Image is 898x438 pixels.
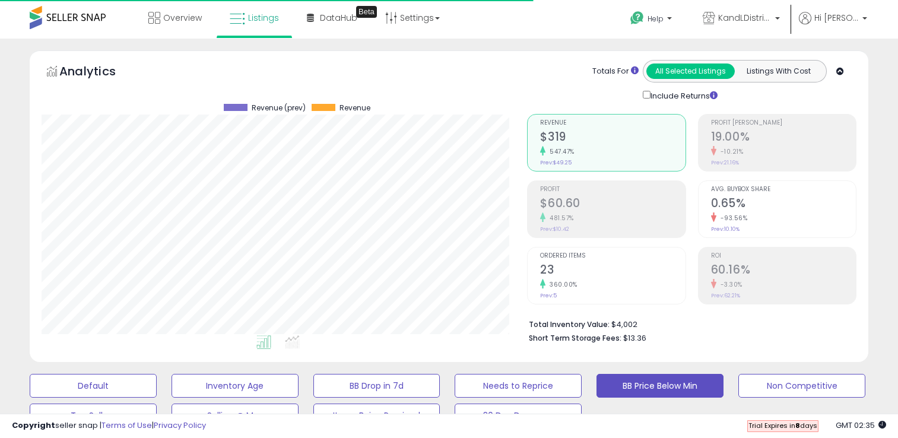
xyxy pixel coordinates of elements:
[540,159,572,166] small: Prev: $49.25
[540,196,685,212] h2: $60.60
[634,88,732,102] div: Include Returns
[711,263,856,279] h2: 60.16%
[711,226,740,233] small: Prev: 10.10%
[252,104,306,112] span: Revenue (prev)
[59,63,139,82] h5: Analytics
[711,186,856,193] span: Avg. Buybox Share
[738,374,865,398] button: Non Competitive
[711,253,856,259] span: ROI
[799,12,867,39] a: Hi [PERSON_NAME]
[592,66,639,77] div: Totals For
[320,12,357,24] span: DataHub
[596,374,724,398] button: BB Price Below Min
[711,196,856,212] h2: 0.65%
[339,104,370,112] span: Revenue
[648,14,664,24] span: Help
[356,6,377,18] div: Tooltip anchor
[545,214,574,223] small: 481.57%
[540,263,685,279] h2: 23
[540,253,685,259] span: Ordered Items
[734,64,823,79] button: Listings With Cost
[814,12,859,24] span: Hi [PERSON_NAME]
[248,12,279,24] span: Listings
[711,120,856,126] span: Profit [PERSON_NAME]
[716,147,744,156] small: -10.21%
[540,226,569,233] small: Prev: $10.42
[711,159,739,166] small: Prev: 21.16%
[711,130,856,146] h2: 19.00%
[313,374,440,398] button: BB Drop in 7d
[711,292,740,299] small: Prev: 62.21%
[172,374,299,398] button: Inventory Age
[12,420,206,431] div: seller snap | |
[716,214,748,223] small: -93.56%
[101,420,152,431] a: Terms of Use
[30,374,157,398] button: Default
[455,374,582,398] button: Needs to Reprice
[630,11,645,26] i: Get Help
[718,12,772,24] span: KandLDistribution LLC
[529,316,848,331] li: $4,002
[716,280,742,289] small: -3.30%
[545,147,575,156] small: 547.47%
[540,186,685,193] span: Profit
[540,292,557,299] small: Prev: 5
[621,2,684,39] a: Help
[545,280,577,289] small: 360.00%
[163,12,202,24] span: Overview
[795,421,800,430] b: 8
[748,421,817,430] span: Trial Expires in days
[646,64,735,79] button: All Selected Listings
[836,420,886,431] span: 2025-08-16 02:35 GMT
[529,333,621,343] b: Short Term Storage Fees:
[623,332,646,344] span: $13.36
[540,130,685,146] h2: $319
[529,319,610,329] b: Total Inventory Value:
[154,420,206,431] a: Privacy Policy
[540,120,685,126] span: Revenue
[12,420,55,431] strong: Copyright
